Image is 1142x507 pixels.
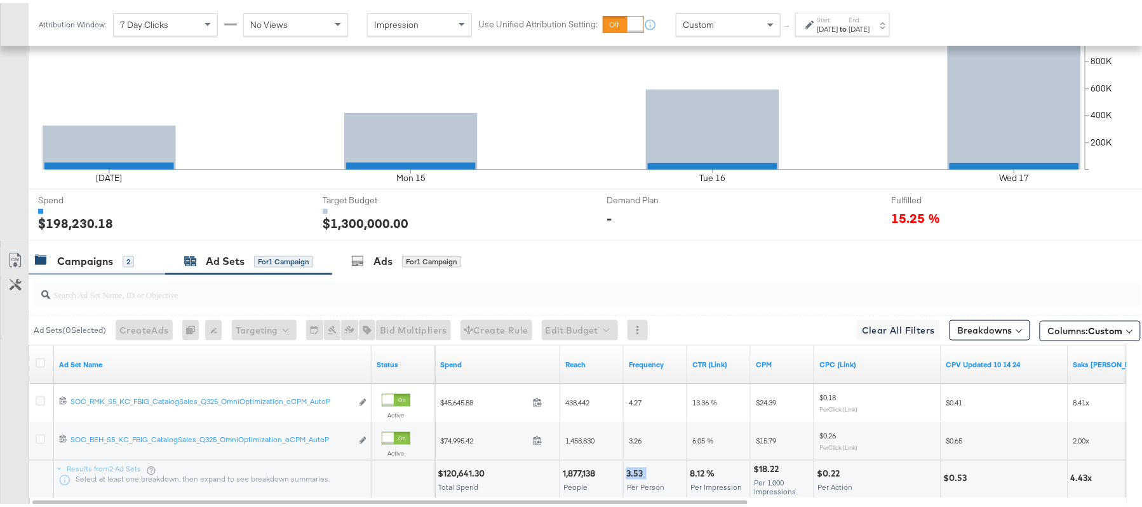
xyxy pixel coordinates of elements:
div: Campaigns [57,251,113,266]
span: Target Budget [323,191,418,203]
span: Spend [38,191,133,203]
span: Clear All Filters [862,320,935,335]
label: Use Unified Attribution Setting: [478,15,598,27]
div: $18.22 [753,460,783,472]
a: The number of people your ad was served to. [565,356,619,367]
a: The number of clicks received on a link in your ad divided by the number of impressions. [692,356,746,367]
a: Updated Adobe CPV [946,356,1063,367]
span: 438,442 [565,395,589,404]
span: $0.18 [819,389,836,399]
a: SOC_BEH_S5_KC_FBIG_CatalogSales_Q325_OmniOptimization_oCPM_AutoP [71,431,352,445]
span: Per Action [817,479,852,489]
a: Shows the current state of your Ad Set. [377,356,430,367]
div: $1,300,000.00 [323,211,408,229]
span: Per Impression [690,479,742,489]
div: 3.53 [626,464,647,477]
text: [DATE] [96,170,122,181]
span: $15.79 [756,433,776,442]
span: $0.41 [946,395,963,404]
div: 2 [123,253,134,264]
span: $45,645.88 [440,395,528,404]
sub: Per Click (Link) [819,440,857,448]
span: $24.39 [756,395,776,404]
span: 2.00x [1073,433,1090,442]
label: Start: [817,13,838,21]
span: 1,458,830 [565,433,595,442]
div: $0.53 [944,469,971,481]
div: $120,641.30 [438,464,488,477]
text: Mon 15 [396,170,426,181]
label: Active [382,446,410,454]
div: for 1 Campaign [254,253,313,264]
div: 8.12 % [690,464,718,477]
span: Total Spend [438,479,478,489]
span: 3.26 [629,433,642,442]
span: 4.27 [629,395,642,404]
span: $0.26 [819,428,836,437]
input: Search Ad Set Name, ID or Objective [50,274,1040,299]
div: SOC_BEH_S5_KC_FBIG_CatalogSales_Q325_OmniOptimization_oCPM_AutoP [71,431,352,442]
span: Per 1,000 Impressions [754,475,796,493]
span: 15.25 % [891,206,940,223]
a: Your Ad Set name. [59,356,366,367]
span: Per Person [627,479,664,489]
div: $0.22 [817,464,843,477]
div: [DATE] [849,21,870,31]
span: 8.41x [1073,395,1090,404]
div: 1,877,138 [563,464,599,477]
a: SOC_RMK_S5_KC_FBIG_CatalogSales_Q325_OmniOptimization_oCPM_AutoP [71,393,352,407]
text: Wed 17 [999,170,1029,181]
div: [DATE] [817,21,838,31]
label: Active [382,408,410,416]
button: Columns:Custom [1040,318,1141,338]
span: ↑ [782,22,794,26]
span: 7 Day Clicks [120,16,168,27]
span: Impression [374,16,419,27]
div: for 1 Campaign [402,253,461,264]
a: The average number of times your ad was served to each person. [629,356,682,367]
text: Tue 16 [699,170,725,181]
div: $198,230.18 [38,211,113,229]
div: Ad Sets [206,251,245,266]
span: Fulfilled [891,191,986,203]
button: Clear All Filters [857,317,940,337]
a: The total amount spent to date. [440,356,555,367]
span: Columns: [1048,321,1123,334]
strong: to [838,21,849,30]
span: 13.36 % [692,395,717,404]
span: Demand Plan [607,191,702,203]
span: Custom [683,16,714,27]
span: Custom [1089,322,1123,334]
div: Attribution Window: [38,17,107,26]
a: The average cost for each link click you've received from your ad. [819,356,936,367]
div: Ad Sets ( 0 Selected) [34,321,106,333]
button: Breakdowns [950,317,1030,337]
div: 4.43x [1071,469,1096,481]
div: Ads [373,251,393,266]
span: 6.05 % [692,433,713,442]
div: - [607,206,612,224]
sub: Per Click (Link) [819,402,857,410]
div: 0 [182,317,205,337]
span: $74,995.42 [440,433,528,442]
a: The average cost you've paid to have 1,000 impressions of your ad. [756,356,809,367]
span: $0.65 [946,433,963,442]
div: SOC_RMK_S5_KC_FBIG_CatalogSales_Q325_OmniOptimization_oCPM_AutoP [71,393,352,403]
label: End: [849,13,870,21]
span: People [563,479,588,489]
span: No Views [250,16,288,27]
